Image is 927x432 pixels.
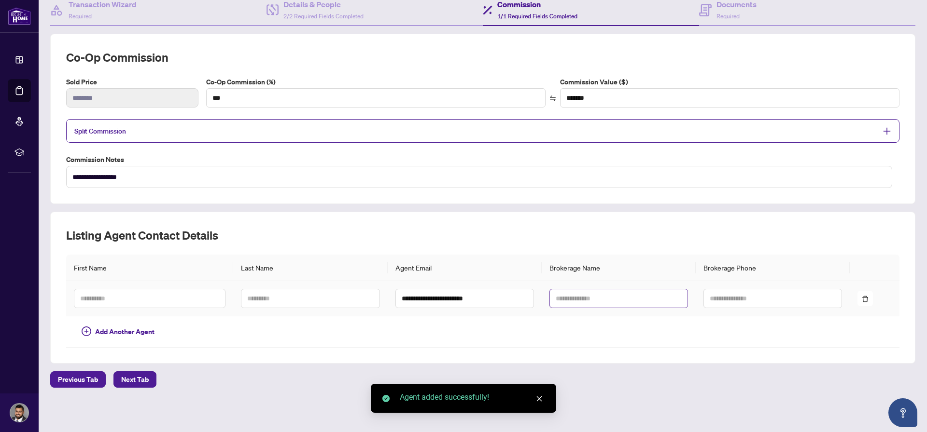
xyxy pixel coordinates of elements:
button: Add Another Agent [74,324,162,339]
label: Commission Value ($) [560,77,899,87]
label: Commission Notes [66,154,899,165]
span: close [536,395,543,402]
label: Sold Price [66,77,198,87]
th: Last Name [233,255,387,281]
h2: Listing Agent Contact Details [66,228,899,243]
button: Previous Tab [50,371,106,388]
a: Close [534,393,545,404]
span: Add Another Agent [95,326,154,337]
span: check-circle [382,395,390,402]
span: Required [716,13,740,20]
button: Next Tab [113,371,156,388]
h2: Co-op Commission [66,50,899,65]
span: delete [862,296,869,302]
span: plus [883,127,891,135]
span: swap [549,95,556,102]
img: Profile Icon [10,404,28,422]
span: Required [69,13,92,20]
div: Agent added successfully! [400,391,545,403]
th: Brokerage Phone [696,255,850,281]
span: Next Tab [121,372,149,387]
span: Split Commission [74,127,126,135]
button: Open asap [888,398,917,427]
img: logo [8,7,31,25]
th: Brokerage Name [542,255,696,281]
span: 1/1 Required Fields Completed [497,13,577,20]
div: Split Commission [66,119,899,143]
span: Previous Tab [58,372,98,387]
span: plus-circle [82,326,91,336]
span: 2/2 Required Fields Completed [283,13,364,20]
label: Co-Op Commission (%) [206,77,546,87]
th: Agent Email [388,255,542,281]
th: First Name [66,255,233,281]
